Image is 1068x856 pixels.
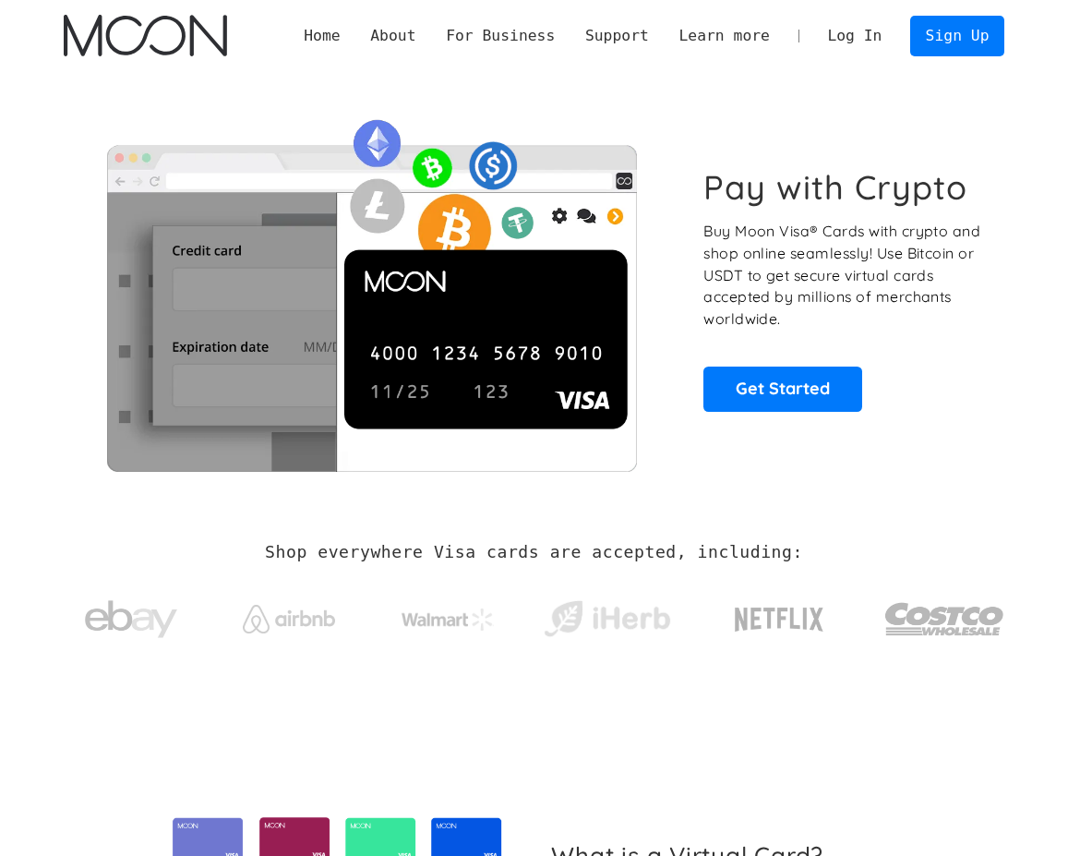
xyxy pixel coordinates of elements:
[703,167,967,207] h1: Pay with Crypto
[910,16,1004,56] a: Sign Up
[884,585,1004,653] img: Costco
[699,578,859,652] a: Netflix
[85,590,177,648] img: ebay
[402,609,494,631] img: Walmart
[243,605,335,633] img: Airbnb
[64,15,226,56] img: Moon Logo
[733,597,825,643] img: Netflix
[431,25,570,48] div: For Business
[446,25,555,48] div: For Business
[679,25,770,48] div: Learn more
[664,25,785,48] div: Learn more
[64,572,198,657] a: ebay
[703,221,984,331] p: Buy Moon Visa® Cards with crypto and shop online seamlessly! Use Bitcoin or USDT to get secure vi...
[585,25,649,48] div: Support
[64,15,226,56] a: home
[370,25,415,48] div: About
[381,590,515,640] a: Walmart
[64,107,678,472] img: Moon Cards let you spend your crypto anywhere Visa is accepted.
[222,586,356,643] a: Airbnb
[540,577,674,652] a: iHerb
[540,596,674,643] img: iHerb
[570,25,665,48] div: Support
[265,542,803,562] h2: Shop everywhere Visa cards are accepted, including:
[884,567,1004,662] a: Costco
[289,25,355,48] a: Home
[812,17,897,56] a: Log In
[355,25,431,48] div: About
[703,367,862,412] a: Get Started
